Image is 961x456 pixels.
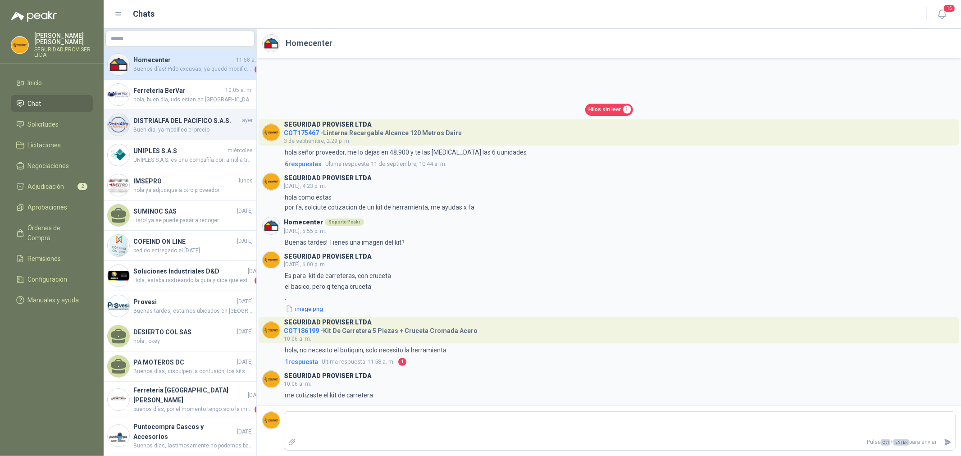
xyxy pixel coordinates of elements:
span: 11:58 a. m. [322,357,395,366]
span: 11 de septiembre, 10:44 a. m. [325,160,446,169]
span: Ultima respuesta [322,357,365,366]
span: [DATE] [237,207,253,215]
span: 1 [255,65,264,74]
a: Company LogoProvesi[DATE]Buenas tardes, estamos ubicados en [GEOGRAPHIC_DATA]. Cinta reflectiva: ... [104,291,256,321]
a: Company LogoDISTRIALFA DEL PACIFICO S.A.S.ayerBuen dia, ya modifico el precio [104,110,256,140]
span: Ctrl [881,439,890,446]
img: Company Logo [263,322,280,339]
span: ENTER [893,439,909,446]
span: 2 [77,183,87,190]
p: hola señor proveedor, me lo dejas en 48.900 y te las [MEDICAL_DATA] las 6 uunidades [285,147,527,157]
a: Company LogoIMSEPROluneshola ya adjudique a otro proveedor [104,170,256,201]
span: Hilos sin leer [589,105,621,114]
a: Company LogoSoluciones Industriales D&D[DATE]Hola, estaba rastreando la guia y dice que esta en r... [104,261,256,291]
span: 10:06 a. m. [284,336,311,342]
p: Es para kit de carreteras, con cruceta [285,271,391,281]
a: SUMINOC SAS[DATE]Listo! ya se puede pasar a recoger [104,201,256,231]
span: Inicio [28,78,42,88]
div: Soporte Peakr [325,219,364,226]
h4: Ferretería [GEOGRAPHIC_DATA][PERSON_NAME] [133,385,246,405]
img: Logo peakr [11,11,57,22]
a: Solicitudes [11,116,93,133]
span: lunes [239,177,253,185]
span: [DATE], 5:55 p. m. [284,228,326,234]
a: Company LogoFerreteria BerVar10:05 a. m.hola, buen dia, uds estan en [GEOGRAPHIC_DATA]? es que es... [104,80,256,110]
a: Company LogoPuntocompra Cascos y Accesorios[DATE]Buenos días, lastimosamente no podemos bajar más... [104,418,256,454]
span: Manuales y ayuda [28,295,79,305]
h4: DISTRIALFA DEL PACIFICO S.A.S. [133,116,240,126]
span: Chat [28,99,41,109]
img: Company Logo [108,389,129,410]
h4: COFEIND ON LINE [133,237,235,246]
img: Company Logo [263,217,280,234]
a: Company LogoHomecenter11:58 a. m.Buenos días! Pido excusas, ya quedó modificada. Quedamos atentos!1 [104,50,256,80]
span: COT175467 [284,129,319,137]
span: Aprobaciones [28,202,68,212]
a: Company LogoCOFEIND ON LINE[DATE]pedido entregado el [DATE] [104,231,256,261]
p: me cotizaste el kit de carretera [285,390,373,400]
span: buenos días, por el momento tengo solo la imagen porque se mandan a fabricar [133,405,253,414]
a: Aprobaciones [11,199,93,216]
span: COT186199 [284,327,319,334]
img: Company Logo [263,173,280,190]
span: 6 respuesta s [285,159,322,169]
p: Pulsa + para enviar [300,434,941,450]
a: Chat [11,95,93,112]
h4: PA MOTEROS DC [133,357,235,367]
span: hola ya adjudique a otro proveedor [133,186,253,195]
button: Enviar [940,434,955,450]
a: Inicio [11,74,93,91]
span: miércoles [228,146,253,155]
img: Company Logo [263,371,280,388]
span: hola , okey [133,337,253,346]
span: [DATE], 4:23 p. m. [284,183,326,189]
span: 1 [255,405,264,414]
h3: SEGURIDAD PROVISER LTDA [284,122,372,127]
img: Company Logo [108,114,129,136]
span: [DATE] [237,358,253,366]
a: DESIERTO COL SAS[DATE]hola , okey [104,321,256,351]
a: Remisiones [11,250,93,267]
p: SEGURIDAD PROVISER LTDA [34,47,93,58]
span: 3 de septiembre, 2:29 p. m. [284,138,351,144]
p: [PERSON_NAME] [PERSON_NAME] [34,32,93,45]
a: Órdenes de Compra [11,219,93,246]
span: 11:58 a. m. [236,56,264,64]
h4: DESIERTO COL SAS [133,327,235,337]
h3: Homecenter [284,220,323,225]
h4: Ferreteria BerVar [133,86,223,96]
span: [DATE] [248,391,264,400]
img: Company Logo [108,235,129,256]
span: Buenas tardes, estamos ubicados en [GEOGRAPHIC_DATA]. Cinta reflectiva: Algodón 35% Poliéster 65%... [133,307,253,315]
span: hola, buen dia, uds estan en [GEOGRAPHIC_DATA]? es que esta muy caro el flete [133,96,253,104]
span: ayer [242,116,253,125]
span: Órdenes de Compra [28,223,84,243]
h4: Soluciones Industriales D&D [133,266,246,276]
span: 1 respuesta [285,357,318,367]
a: Hilos sin leer1 [585,104,633,116]
img: Company Logo [263,124,280,141]
span: Hola, estaba rastreando la guia y dice que esta en reparto [133,276,253,285]
span: 10:06 a. m. [284,381,311,387]
img: Company Logo [263,35,280,52]
h4: UNIPLES S.A.S [133,146,226,156]
span: UNIPLES S.A.S. es una compañía con amplia trayectoria en el mercado colombiano, ofrecemos solucio... [133,156,253,164]
a: 6respuestasUltima respuesta11 de septiembre, 10:44 a. m. [283,159,956,169]
img: Company Logo [263,412,280,429]
h4: Puntocompra Cascos y Accesorios [133,422,235,442]
span: [DATE] [237,328,253,336]
img: Company Logo [108,84,129,105]
p: hola, no necesito el botiquin, solo necesito la herramienta [285,345,446,355]
a: Adjudicación2 [11,178,93,195]
span: 1 [398,358,406,366]
img: Company Logo [108,425,129,447]
h4: - Linterna Recargable Alcance 120 Metros Dairu [284,127,462,136]
h4: SUMINOC SAS [133,206,235,216]
span: 1 [623,105,631,114]
h4: IMSEPRO [133,176,237,186]
a: 1respuestaUltima respuesta11:58 a. m.1 [283,357,956,367]
span: Licitaciones [28,140,61,150]
span: Configuración [28,274,68,284]
span: Solicitudes [28,119,59,129]
span: Ultima respuesta [325,160,369,169]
